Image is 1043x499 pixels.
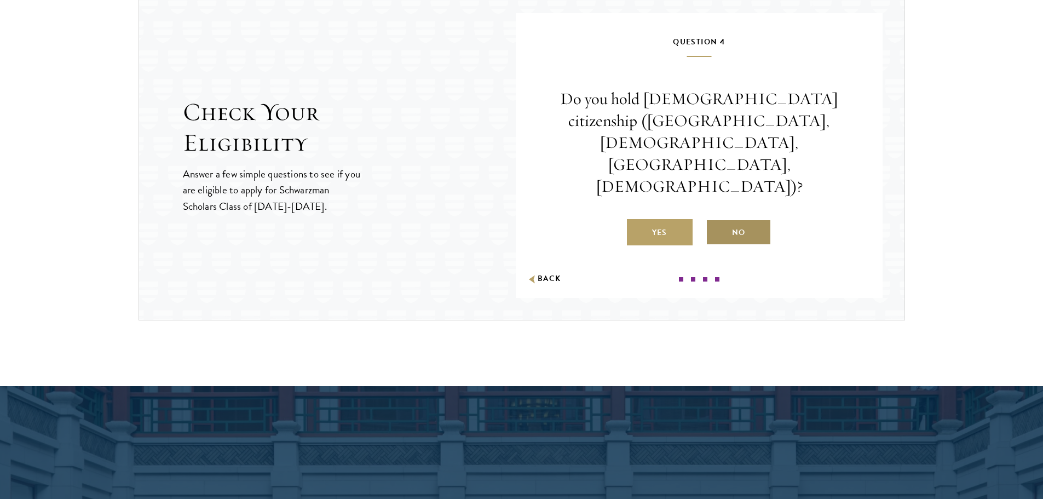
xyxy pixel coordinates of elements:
h2: Check Your Eligibility [183,97,516,158]
label: Yes [627,219,693,245]
p: Do you hold [DEMOGRAPHIC_DATA] citizenship ([GEOGRAPHIC_DATA], [DEMOGRAPHIC_DATA], [GEOGRAPHIC_DA... [549,88,850,197]
p: Answer a few simple questions to see if you are eligible to apply for Schwarzman Scholars Class o... [183,166,362,214]
h5: Question 4 [549,35,850,57]
label: No [706,219,771,245]
button: Back [527,273,561,285]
